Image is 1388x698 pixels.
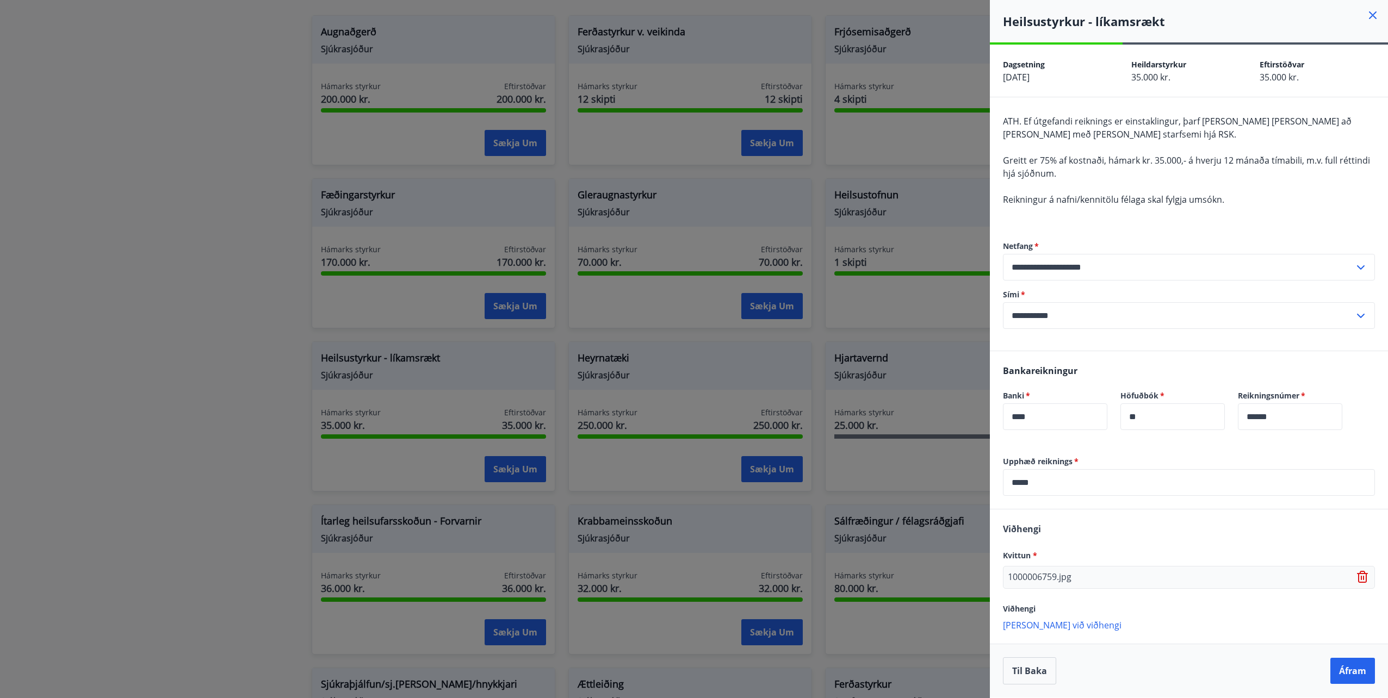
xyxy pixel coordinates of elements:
[1003,657,1056,684] button: Til baka
[1003,365,1077,377] span: Bankareikningur
[1260,59,1304,70] span: Eftirstöðvar
[1003,603,1036,614] span: Viðhengi
[1330,658,1375,684] button: Áfram
[1003,550,1037,560] span: Kvittun
[1003,59,1045,70] span: Dagsetning
[1003,194,1224,205] span: Reikningur á nafni/kennitölu félaga skal fylgja umsókn.
[1003,619,1375,630] p: [PERSON_NAME] við viðhengi
[1131,71,1170,83] span: 35.000 kr.
[1003,71,1030,83] span: [DATE]
[1003,154,1370,179] span: Greitt er 75% af kostnaði, hámark kr. 35.000,- á hverju 12 mánaða tímabili, m.v. full réttindi hj...
[1008,571,1071,584] p: 1000006759.jpg
[1120,390,1225,401] label: Höfuðbók
[1003,390,1107,401] label: Banki
[1003,456,1375,467] label: Upphæð reiknings
[1003,523,1041,535] span: Viðhengi
[1238,390,1342,401] label: Reikningsnúmer
[1260,71,1299,83] span: 35.000 kr.
[1003,13,1388,29] h4: Heilsustyrkur - líkamsrækt
[1003,469,1375,496] div: Upphæð reiknings
[1131,59,1186,70] span: Heildarstyrkur
[1003,115,1352,140] span: ATH. Ef útgefandi reiknings er einstaklingur, þarf [PERSON_NAME] [PERSON_NAME] að [PERSON_NAME] m...
[1003,289,1375,300] label: Sími
[1003,241,1375,252] label: Netfang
